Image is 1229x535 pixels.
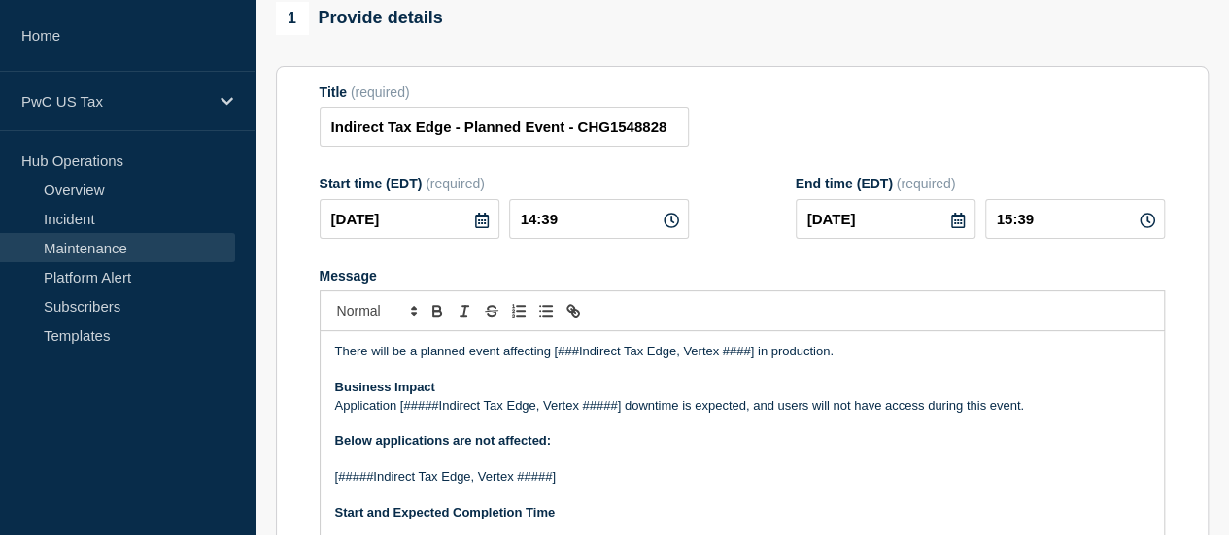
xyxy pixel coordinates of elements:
[335,343,1149,360] p: There will be a planned event affecting [###Indirect Tax Edge, Vertex ####] in production.
[985,199,1165,239] input: HH:MM
[276,2,309,35] span: 1
[335,505,556,519] strong: Start and Expected Completion Time
[509,199,689,239] input: HH:MM
[335,468,1149,485] p: [#####Indirect Tax Edge, Vertex #####]
[426,176,485,191] span: (required)
[320,268,1165,284] div: Message
[796,176,1165,191] div: End time (EDT)
[478,299,505,322] button: Toggle strikethrough text
[796,199,975,239] input: YYYY-MM-DD
[320,176,689,191] div: Start time (EDT)
[897,176,956,191] span: (required)
[560,299,587,322] button: Toggle link
[505,299,532,322] button: Toggle ordered list
[328,299,424,322] span: Font size
[320,107,689,147] input: Title
[276,2,443,35] div: Provide details
[335,380,435,394] strong: Business Impact
[424,299,451,322] button: Toggle bold text
[320,199,499,239] input: YYYY-MM-DD
[21,93,208,110] p: PwC US Tax
[320,84,689,100] div: Title
[335,433,552,448] strong: Below applications are not affected:
[532,299,560,322] button: Toggle bulleted list
[451,299,478,322] button: Toggle italic text
[351,84,410,100] span: (required)
[335,397,1149,415] p: Application [#####Indirect Tax Edge, Vertex #####] downtime is expected, and users will not have ...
